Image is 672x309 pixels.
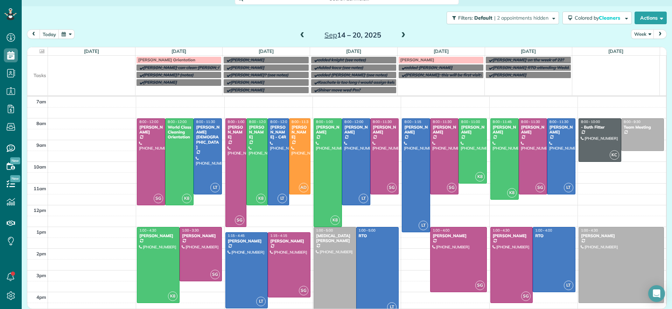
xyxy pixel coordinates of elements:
span: [PERSON_NAME]? (see notes) [230,72,288,77]
span: 1pm [36,229,46,235]
div: [PERSON_NAME][DEMOGRAPHIC_DATA] [196,125,220,150]
span: 1:00 - 5:00 [359,228,376,233]
div: [PERSON_NAME] [581,233,662,238]
span: 10am [34,164,46,170]
span: 8:00 - 1:00 [316,119,333,124]
span: 1:15 - 4:15 [270,233,287,238]
span: 11am [34,186,46,191]
button: next [653,29,667,39]
div: [PERSON_NAME] [248,125,266,140]
div: [PERSON_NAME] [316,125,340,135]
div: World Class Cleaning Orientation [167,125,191,140]
span: [PERSON_NAME] can clean [PERSON_NAME] [143,65,231,70]
span: [PERSON_NAME] [492,72,526,77]
div: [PERSON_NAME] [344,125,368,135]
span: SG [235,215,244,225]
span: 1:00 - 4:00 [433,228,449,233]
span: Added koca (see notes) [318,65,363,70]
span: 8:00 - 11:30 [521,119,540,124]
span: SG [299,286,308,295]
span: Shiner move wed Pm? [318,87,360,92]
span: SG [475,281,485,290]
span: 4pm [36,294,46,300]
div: [PERSON_NAME] [182,233,220,238]
span: 8:00 - 12:00 [344,119,363,124]
div: [MEDICAL_DATA][PERSON_NAME] [316,233,354,243]
span: Cleaners [599,15,621,21]
div: RTO [535,233,573,238]
div: [PERSON_NAME] [372,125,397,135]
button: Actions [635,12,667,24]
span: [PERSON_NAME]: this will be first visit? [405,72,482,77]
a: [DATE] [171,48,187,54]
span: [PERSON_NAME] [230,65,264,70]
span: New [10,175,20,182]
a: [DATE] [521,48,536,54]
div: RTO [358,233,397,238]
span: [PERSON_NAME] Orientation [138,57,195,62]
span: SG [210,270,220,279]
span: K8 [256,194,266,203]
span: [PERSON_NAME] [143,80,177,85]
span: K8 [168,291,177,301]
span: 8:00 - 11:30 [292,119,310,124]
div: [PERSON_NAME] [227,239,266,243]
span: 8:00 - 12:00 [249,119,268,124]
span: [PERSON_NAME] [230,57,264,62]
span: Filters: [458,15,473,21]
span: [PERSON_NAME] [230,87,264,92]
span: 8:00 - 11:30 [433,119,451,124]
span: LT [564,281,573,290]
div: [PERSON_NAME] [492,125,517,135]
span: 8:00 - 12:00 [168,119,187,124]
span: Sep [324,30,337,39]
span: added [PERSON_NAME] [405,65,453,70]
span: [PERSON_NAME] RTO attending Wedding [492,65,574,70]
span: added knight (see notes) [318,57,366,62]
span: SG [447,183,456,192]
div: [PERSON_NAME] [139,125,163,135]
span: AD [299,183,308,192]
span: SG [154,194,163,203]
span: LT [210,183,220,192]
span: K8 [182,194,191,203]
span: 8:00 - 1:15 [404,119,421,124]
span: 8:00 - 11:00 [461,119,480,124]
button: today [40,29,59,39]
div: [PERSON_NAME] - C4R [270,125,287,140]
div: [PERSON_NAME] [227,125,245,140]
span: LT [564,183,573,192]
div: [PERSON_NAME] [291,125,308,140]
span: 12pm [34,207,46,213]
span: 1:00 - 5:00 [316,228,333,233]
button: prev [27,29,40,39]
span: 1:00 - 4:30 [493,228,510,233]
span: 8:00 - 11:45 [493,119,512,124]
div: [PERSON_NAME] [549,125,573,135]
span: 8:00 - 10:00 [581,119,600,124]
span: 7am [36,99,46,104]
div: [PERSON_NAME] [432,233,485,238]
button: Colored byCleaners [562,12,632,24]
span: [PERSON_NAME] [400,57,434,62]
span: K8 [330,215,340,225]
h2: 14 – 20, 2025 [309,31,397,39]
span: 8:00 - 9:30 [624,119,640,124]
span: | 2 appointments hidden [494,15,548,21]
a: [DATE] [259,48,274,54]
span: 8:00 - 1:00 [228,119,245,124]
span: 8:00 - 11:30 [196,119,215,124]
button: Filters: Default | 2 appointments hidden [447,12,559,24]
span: 8:00 - 11:30 [373,119,392,124]
a: [DATE] [84,48,99,54]
span: [PERSON_NAME]? (notes) [143,72,194,77]
div: [PERSON_NAME] [492,233,531,238]
span: KC [610,150,619,160]
a: Filters: Default | 2 appointments hidden [443,12,559,24]
span: LT [359,194,368,203]
div: Open Intercom Messenger [648,285,665,302]
span: 1:00 - 4:30 [581,228,598,233]
div: [PERSON_NAME] [139,233,177,238]
span: LT [419,221,428,230]
span: New [10,157,20,164]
